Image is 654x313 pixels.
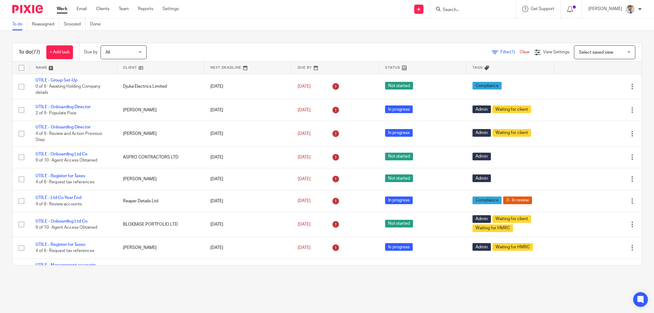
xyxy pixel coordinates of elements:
[204,259,292,284] td: [DATE]
[298,199,311,203] span: [DATE]
[472,224,513,232] span: Waiting for HMRC
[472,129,491,137] span: Admin
[36,78,77,82] a: UTILE - Group Set-Up
[385,105,413,113] span: In progress
[19,49,40,55] h1: To do
[204,74,292,99] td: [DATE]
[105,50,110,55] span: All
[492,129,531,137] span: Waiting for client
[36,125,90,129] a: UTILE - Onboarding Director
[117,259,204,284] td: Red Recruitment Group Limited
[204,146,292,168] td: [DATE]
[36,263,96,273] a: UTILE - Management accounts (Monthly)
[625,4,635,14] img: 1693835698283.jfif
[510,50,515,54] span: (1)
[385,174,413,182] span: Not started
[298,84,311,89] span: [DATE]
[36,111,76,115] span: 2 of 9 · Populate Pixie
[32,18,59,30] a: Reassigned
[492,105,531,113] span: Waiting for client
[36,132,102,142] span: 4 of 9 · Review and Action Previous Step
[36,242,85,247] a: UTILE - Register for Taxes
[117,74,204,99] td: Djuka Electrics Limited
[492,243,533,251] span: Waiting for HMRC
[385,153,413,160] span: Not started
[472,153,491,160] span: Admin
[588,6,622,12] p: [PERSON_NAME]
[57,6,67,12] a: Work
[117,146,204,168] td: ASPRO CONTRACTORS LTD
[36,225,97,230] span: 9 of 10 · Agent Access Obtained
[472,105,491,113] span: Admin
[520,50,530,54] a: Clear
[117,237,204,259] td: [PERSON_NAME]
[46,45,73,59] a: + Add task
[204,99,292,121] td: [DATE]
[385,243,413,251] span: In progress
[117,99,204,121] td: [PERSON_NAME]
[472,243,491,251] span: Admin
[12,5,43,13] img: Pixie
[531,7,554,11] span: Get Support
[385,129,413,137] span: In progress
[77,6,87,12] a: Email
[36,152,87,156] a: UTILE - Onboarding Ltd Co
[385,220,413,227] span: Not started
[298,132,311,136] span: [DATE]
[385,197,413,204] span: In progress
[500,50,520,54] span: Filter
[579,50,613,55] span: Select saved view
[36,105,90,109] a: UTILE - Onboarding Director
[298,155,311,159] span: [DATE]
[472,197,502,204] span: Compliance
[204,190,292,212] td: [DATE]
[298,108,311,112] span: [DATE]
[64,18,86,30] a: Snoozed
[117,168,204,190] td: [PERSON_NAME]
[119,6,129,12] a: Team
[163,6,179,12] a: Settings
[503,197,532,204] span: 3 - In review
[472,215,491,223] span: Admin
[204,212,292,237] td: [DATE]
[492,215,531,223] span: Waiting for client
[96,6,109,12] a: Clients
[543,50,569,54] span: View Settings
[36,219,87,223] a: UTILE - Onboarding Ltd Co
[385,82,413,90] span: Not started
[90,18,105,30] a: Done
[36,249,94,253] span: 4 of 6 · Request tax references
[442,7,497,13] input: Search
[32,50,40,55] span: (77)
[204,237,292,259] td: [DATE]
[298,222,311,227] span: [DATE]
[36,202,82,206] span: 4 of 8 · Review accounts
[36,84,100,95] span: 0 of 6 · Awaiting Holding Company details
[117,212,204,237] td: BLOXBASE PORTFOLIO LTD
[36,174,85,178] a: UTILE - Register for Taxes
[117,121,204,146] td: [PERSON_NAME]
[36,196,81,200] a: UTILE - Ltd Co Year End
[204,168,292,190] td: [DATE]
[84,49,98,55] p: Due by
[117,190,204,212] td: Reaper Details Ltd
[36,158,97,162] span: 9 of 10 · Agent Access Obtained
[298,246,311,250] span: [DATE]
[298,177,311,181] span: [DATE]
[204,121,292,146] td: [DATE]
[472,82,502,90] span: Compliance
[472,66,483,69] span: Tags
[138,6,153,12] a: Reports
[36,180,94,185] span: 4 of 6 · Request tax references
[12,18,27,30] a: To do
[472,174,491,182] span: Admin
